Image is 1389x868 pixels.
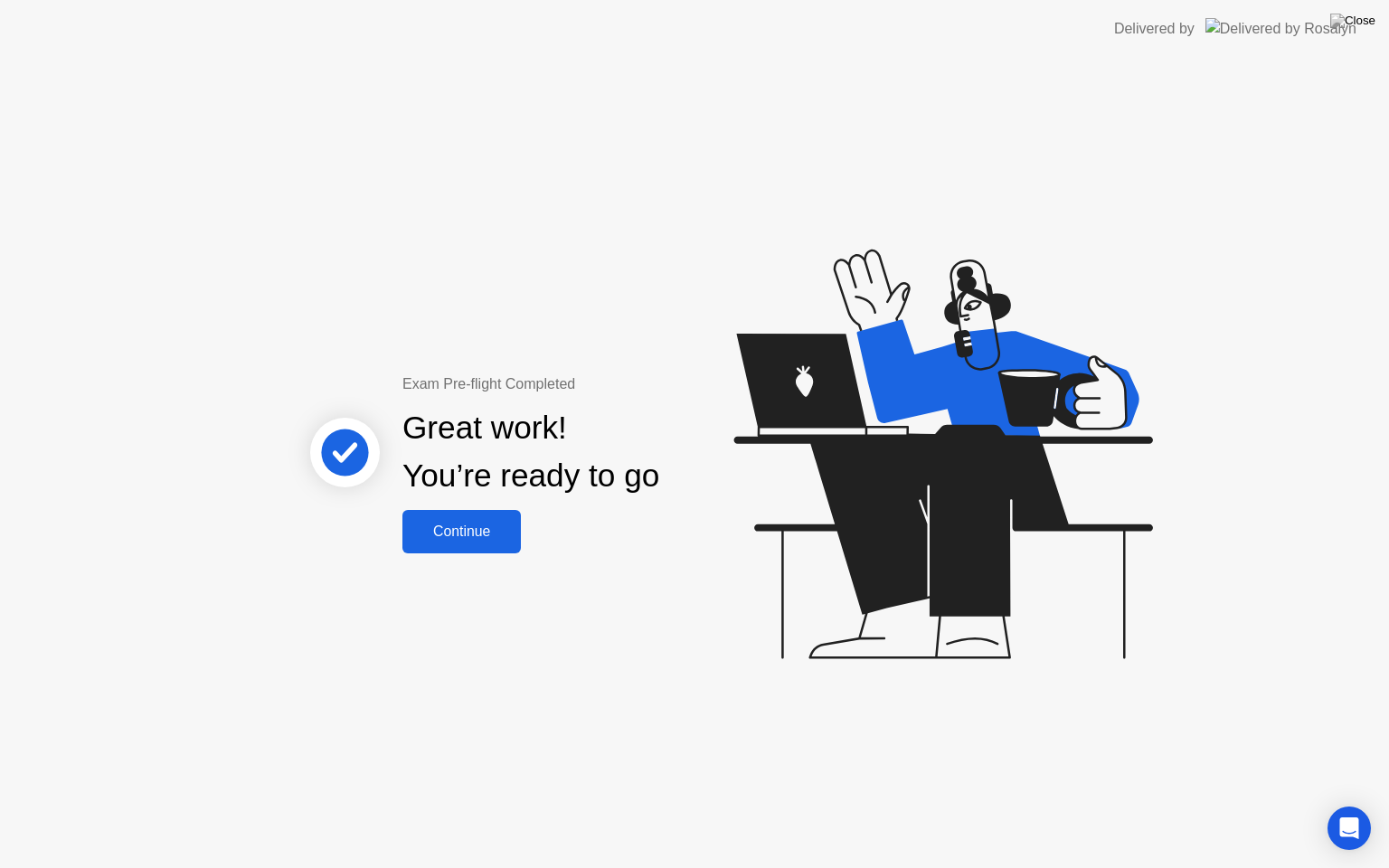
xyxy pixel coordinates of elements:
[1114,18,1195,40] div: Delivered by
[1328,807,1371,850] div: Open Intercom Messenger
[1205,18,1356,39] img: Delivered by Rosalyn
[1330,14,1375,28] img: Close
[408,524,515,540] div: Continue
[402,373,776,395] div: Exam Pre-flight Completed
[402,510,521,553] button: Continue
[402,404,659,500] div: Great work! You’re ready to go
